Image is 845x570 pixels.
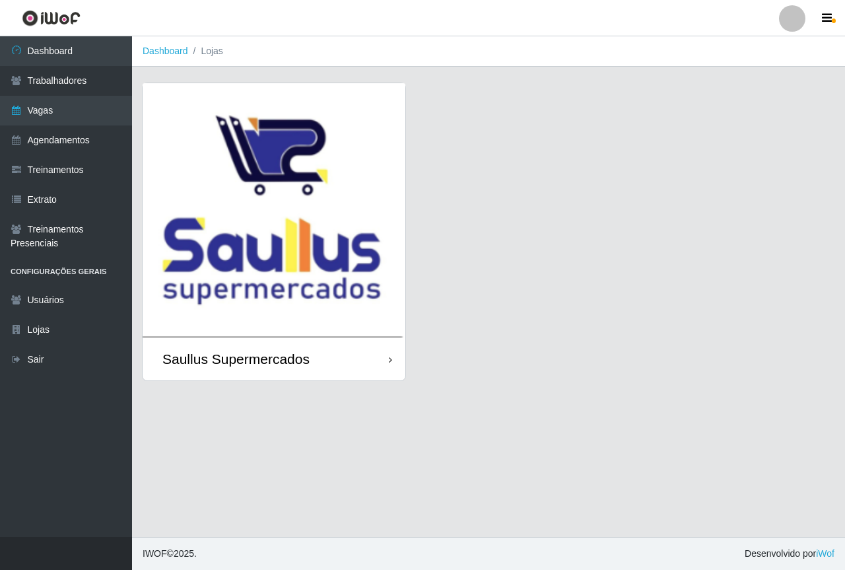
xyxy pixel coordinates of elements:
div: Saullus Supermercados [162,351,310,367]
span: Desenvolvido por [745,547,834,561]
a: Dashboard [143,46,188,56]
span: IWOF [143,548,167,559]
nav: breadcrumb [132,36,845,67]
a: iWof [816,548,834,559]
img: cardImg [143,83,405,338]
img: CoreUI Logo [22,10,81,26]
span: © 2025 . [143,547,197,561]
li: Lojas [188,44,223,58]
a: Saullus Supermercados [143,83,405,380]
